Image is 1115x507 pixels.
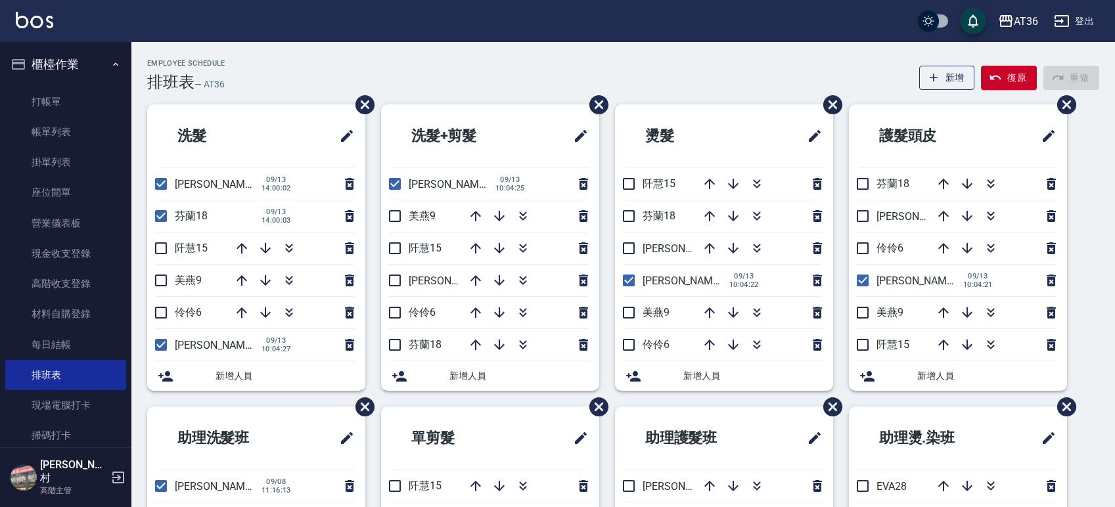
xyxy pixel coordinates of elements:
[381,361,599,391] div: 新增人員
[876,177,909,190] span: 芬蘭18
[262,477,291,486] span: 09/08
[262,184,291,192] span: 14:00:02
[262,336,291,345] span: 09/13
[216,369,355,383] span: 新增人員
[194,77,225,91] h6: — AT36
[495,175,525,184] span: 09/13
[495,184,525,192] span: 10:04:25
[813,85,844,124] span: 刪除班表
[960,8,986,34] button: save
[1047,85,1078,124] span: 刪除班表
[643,177,675,190] span: 阡慧15
[5,390,126,420] a: 現場電腦打卡
[683,369,823,383] span: 新增人員
[262,175,291,184] span: 09/13
[876,242,903,254] span: 伶伶6
[409,178,499,190] span: [PERSON_NAME]11
[5,177,126,208] a: 座位開單
[729,280,759,289] span: 10:04:22
[565,422,589,454] span: 修改班表的標題
[813,387,844,426] span: 刪除班表
[262,345,291,353] span: 10:04:27
[346,85,376,124] span: 刪除班表
[331,422,355,454] span: 修改班表的標題
[346,387,376,426] span: 刪除班表
[565,120,589,152] span: 修改班表的標題
[5,299,126,329] a: 材料自購登錄
[409,242,442,254] span: 阡慧15
[876,480,907,493] span: EVA28
[1033,120,1057,152] span: 修改班表的標題
[262,486,291,495] span: 11:16:13
[799,120,823,152] span: 修改班表的標題
[643,209,675,222] span: 芬蘭18
[1033,422,1057,454] span: 修改班表的標題
[876,275,967,287] span: [PERSON_NAME]11
[409,338,442,351] span: 芬蘭18
[876,338,909,351] span: 阡慧15
[40,485,107,496] p: 高階主管
[409,306,436,319] span: 伶伶6
[580,387,610,426] span: 刪除班表
[963,272,993,280] span: 09/13
[11,464,37,491] img: Person
[580,85,610,124] span: 刪除班表
[449,369,589,383] span: 新增人員
[409,479,442,492] span: 阡慧15
[643,480,733,493] span: [PERSON_NAME]58
[5,147,126,177] a: 掛單列表
[849,361,1067,391] div: 新增人員
[262,208,291,216] span: 09/13
[917,369,1057,383] span: 新增人員
[5,87,126,117] a: 打帳單
[147,361,365,391] div: 新增人員
[5,117,126,147] a: 帳單列表
[175,209,208,222] span: 芬蘭18
[919,66,975,90] button: 新增
[40,458,107,485] h5: [PERSON_NAME]村
[392,414,520,462] h2: 單剪髮
[993,8,1043,35] button: AT36
[5,420,126,451] a: 掃碼打卡
[1014,13,1038,30] div: AT36
[5,208,126,238] a: 營業儀表板
[409,275,499,287] span: [PERSON_NAME]16
[175,306,202,319] span: 伶伶6
[175,242,208,254] span: 阡慧15
[799,422,823,454] span: 修改班表的標題
[5,269,126,299] a: 高階收支登錄
[643,242,733,255] span: [PERSON_NAME]16
[158,112,279,160] h2: 洗髮
[16,12,53,28] img: Logo
[5,238,126,269] a: 現金收支登錄
[5,360,126,390] a: 排班表
[859,112,995,160] h2: 護髮頭皮
[876,306,903,319] span: 美燕9
[175,274,202,286] span: 美燕9
[859,414,1003,462] h2: 助理燙.染班
[262,216,291,225] span: 14:00:03
[626,414,767,462] h2: 助理護髮班
[643,275,733,287] span: [PERSON_NAME]11
[1047,387,1078,426] span: 刪除班表
[876,210,967,223] span: [PERSON_NAME]16
[175,339,265,351] span: [PERSON_NAME]11
[626,112,746,160] h2: 燙髮
[5,47,126,81] button: 櫃檯作業
[981,66,1037,90] button: 復原
[175,178,265,190] span: [PERSON_NAME]16
[392,112,530,160] h2: 洗髮+剪髮
[331,120,355,152] span: 修改班表的標題
[1049,9,1099,33] button: 登出
[147,73,194,91] h3: 排班表
[963,280,993,289] span: 10:04:21
[729,272,759,280] span: 09/13
[5,330,126,360] a: 每日結帳
[615,361,833,391] div: 新增人員
[175,480,265,493] span: [PERSON_NAME]55
[643,306,670,319] span: 美燕9
[643,338,670,351] span: 伶伶6
[409,209,436,222] span: 美燕9
[158,414,300,462] h2: 助理洗髮班
[147,59,225,68] h2: Employee Schedule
